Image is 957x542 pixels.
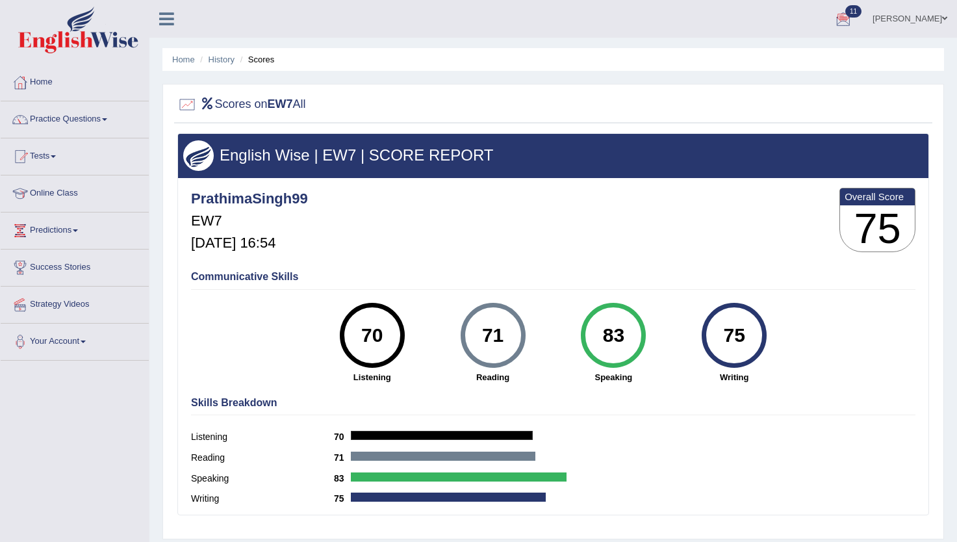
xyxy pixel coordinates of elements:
span: 11 [845,5,861,18]
a: Practice Questions [1,101,149,134]
a: Online Class [1,175,149,208]
label: Reading [191,451,334,465]
b: Overall Score [845,191,910,202]
div: 75 [711,308,758,363]
a: Home [172,55,195,64]
label: Listening [191,430,334,444]
div: 71 [469,308,517,363]
strong: Writing [680,371,788,383]
strong: Listening [318,371,426,383]
a: Tests [1,138,149,171]
b: 83 [334,473,351,484]
img: wings.png [183,140,214,171]
h3: 75 [840,205,915,252]
h2: Scores on All [177,95,306,114]
b: 71 [334,452,351,463]
h4: Skills Breakdown [191,397,915,409]
b: EW7 [268,97,293,110]
a: Your Account [1,324,149,356]
label: Writing [191,492,334,506]
label: Speaking [191,472,334,485]
h3: English Wise | EW7 | SCORE REPORT [183,147,923,164]
h5: [DATE] 16:54 [191,235,308,251]
a: Predictions [1,213,149,245]
h5: EW7 [191,213,308,229]
h4: PrathimaSingh99 [191,191,308,207]
a: History [209,55,235,64]
a: Home [1,64,149,97]
b: 75 [334,493,351,504]
h4: Communicative Skills [191,271,915,283]
strong: Speaking [559,371,667,383]
li: Scores [237,53,275,66]
b: 70 [334,432,351,442]
a: Strategy Videos [1,287,149,319]
div: 70 [348,308,396,363]
a: Success Stories [1,250,149,282]
div: 83 [590,308,637,363]
strong: Reading [439,371,547,383]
